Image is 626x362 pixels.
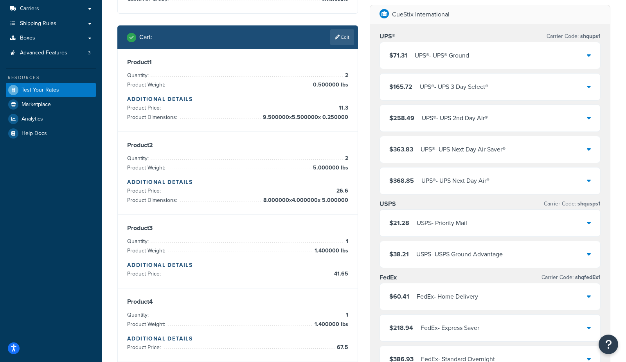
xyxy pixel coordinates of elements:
div: Resources [6,74,96,81]
span: Analytics [22,116,43,122]
span: shqups1 [579,32,601,40]
h4: Additional Details [127,335,348,343]
div: UPS® - UPS 2nd Day Air® [422,113,488,124]
h4: Additional Details [127,95,348,103]
div: UPS® - UPS Next Day Air® [421,175,489,186]
a: Marketplace [6,97,96,112]
span: 11.3 [337,103,348,113]
div: FedEx - Home Delivery [417,291,478,302]
span: shqfedEx1 [574,273,601,281]
p: CueStix International [392,9,450,20]
span: 1.400000 lbs [313,246,348,256]
span: Test Your Rates [22,87,59,94]
span: Product Weight: [127,164,167,172]
span: Help Docs [22,130,47,137]
span: $165.72 [389,82,412,91]
div: USPS - USPS Ground Advantage [416,249,503,260]
h2: Cart : [139,34,152,41]
span: 41.65 [332,269,348,279]
a: Help Docs [6,126,96,140]
span: Product Weight: [127,320,167,328]
h3: Product 4 [127,298,348,306]
span: 9.500000 x 5.500000 x 0.250000 [261,113,348,122]
span: 1.400000 lbs [313,320,348,329]
span: $363.83 [389,145,413,154]
h4: Additional Details [127,178,348,186]
span: Product Price: [127,343,163,351]
h4: Additional Details [127,261,348,269]
h3: USPS [380,200,396,208]
p: Carrier Code: [547,31,601,42]
span: 2 [343,154,348,163]
a: Carriers [6,2,96,16]
button: Open Resource Center [599,335,618,354]
div: UPS® - UPS® Ground [415,50,469,61]
span: 3 [88,50,91,56]
span: Shipping Rules [20,20,56,27]
span: 2 [343,71,348,80]
span: Quantity: [127,311,151,319]
span: 1 [344,310,348,320]
span: $71.31 [389,51,407,60]
span: 1 [344,237,348,246]
a: Shipping Rules [6,16,96,31]
span: 0.500000 lbs [311,80,348,90]
span: $368.85 [389,176,414,185]
span: 5.000000 lbs [311,163,348,173]
div: UPS® - UPS 3 Day Select® [420,81,488,92]
a: Boxes [6,31,96,45]
span: Product Dimensions: [127,113,179,121]
p: Carrier Code: [541,272,601,283]
span: $60.41 [389,292,409,301]
h3: Product 2 [127,141,348,149]
span: Product Dimensions: [127,196,179,204]
span: Product Weight: [127,81,167,89]
li: Advanced Features [6,46,96,60]
a: Analytics [6,112,96,126]
span: Advanced Features [20,50,67,56]
span: Product Price: [127,187,163,195]
span: 8.000000 x 4.000000 x 5.000000 [261,196,348,205]
h3: UPS® [380,32,395,40]
span: Product Price: [127,104,163,112]
span: Product Price: [127,270,163,278]
span: shqusps1 [576,200,601,208]
a: Edit [330,29,354,45]
span: $38.21 [389,250,409,259]
span: Quantity: [127,154,151,162]
span: $21.28 [389,218,409,227]
span: Marketplace [22,101,51,108]
span: Quantity: [127,237,151,245]
div: USPS - Priority Mail [417,218,467,229]
a: Advanced Features3 [6,46,96,60]
span: Carriers [20,5,39,12]
span: Product Weight: [127,247,167,255]
span: $218.94 [389,323,413,332]
h3: Product 3 [127,224,348,232]
span: Boxes [20,35,35,41]
h3: Product 1 [127,58,348,66]
span: Quantity: [127,71,151,79]
a: Test Your Rates [6,83,96,97]
span: 67.5 [335,343,348,352]
div: FedEx - Express Saver [421,322,479,333]
span: 26.6 [335,186,348,196]
div: UPS® - UPS Next Day Air Saver® [421,144,505,155]
p: Carrier Code: [544,198,601,209]
span: $258.49 [389,113,414,122]
h3: FedEx [380,274,397,281]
